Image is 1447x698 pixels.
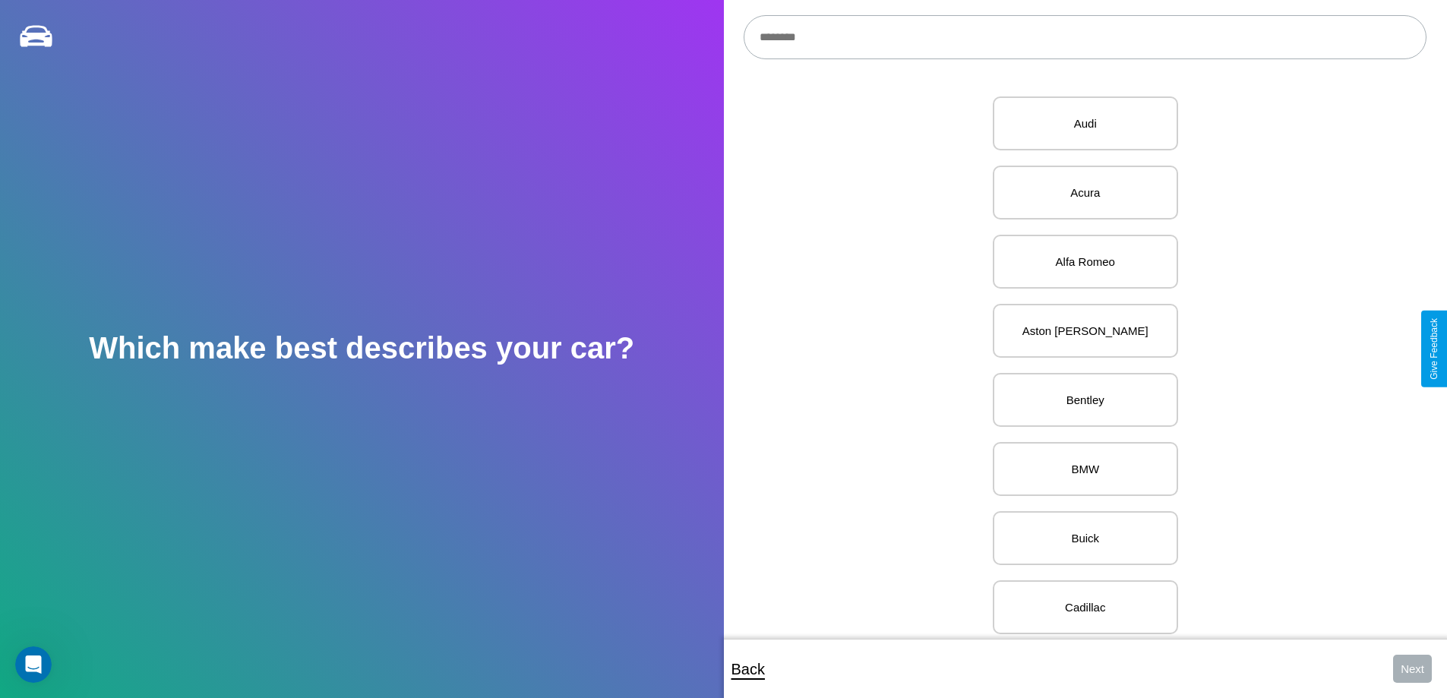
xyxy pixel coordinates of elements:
[15,646,52,683] iframe: Intercom live chat
[1009,113,1161,134] p: Audi
[1009,597,1161,617] p: Cadillac
[1009,321,1161,341] p: Aston [PERSON_NAME]
[1429,318,1439,380] div: Give Feedback
[89,331,634,365] h2: Which make best describes your car?
[1009,528,1161,548] p: Buick
[1009,390,1161,410] p: Bentley
[1009,251,1161,272] p: Alfa Romeo
[731,655,765,683] p: Back
[1393,655,1432,683] button: Next
[1009,182,1161,203] p: Acura
[1009,459,1161,479] p: BMW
